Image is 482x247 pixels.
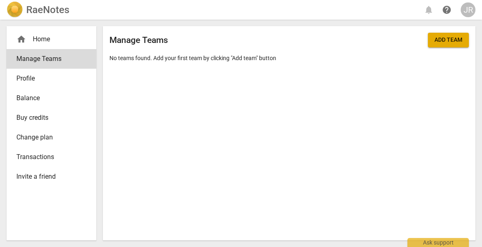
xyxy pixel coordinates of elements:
[7,128,96,147] a: Change plan
[7,29,96,49] div: Home
[7,2,23,18] img: Logo
[109,35,168,45] h2: Manage Teams
[7,167,96,186] a: Invite a friend
[439,2,454,17] a: Help
[7,69,96,88] a: Profile
[7,147,96,167] a: Transactions
[442,5,452,15] span: help
[7,2,69,18] a: LogoRaeNotes
[16,113,80,123] span: Buy credits
[16,74,80,83] span: Profile
[16,152,80,162] span: Transactions
[16,132,80,142] span: Change plan
[16,34,26,44] span: home
[16,93,80,103] span: Balance
[7,49,96,69] a: Manage Teams
[26,4,69,16] h2: RaeNotes
[407,238,469,247] div: Ask support
[109,54,469,63] p: No teams found. Add your first team by clicking "Add team" button
[16,172,80,182] span: Invite a friend
[434,36,462,44] span: Add team
[7,88,96,108] a: Balance
[7,108,96,128] a: Buy credits
[428,33,469,47] button: Add team
[16,34,80,44] div: Home
[461,2,475,17] button: JR
[16,54,80,64] span: Manage Teams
